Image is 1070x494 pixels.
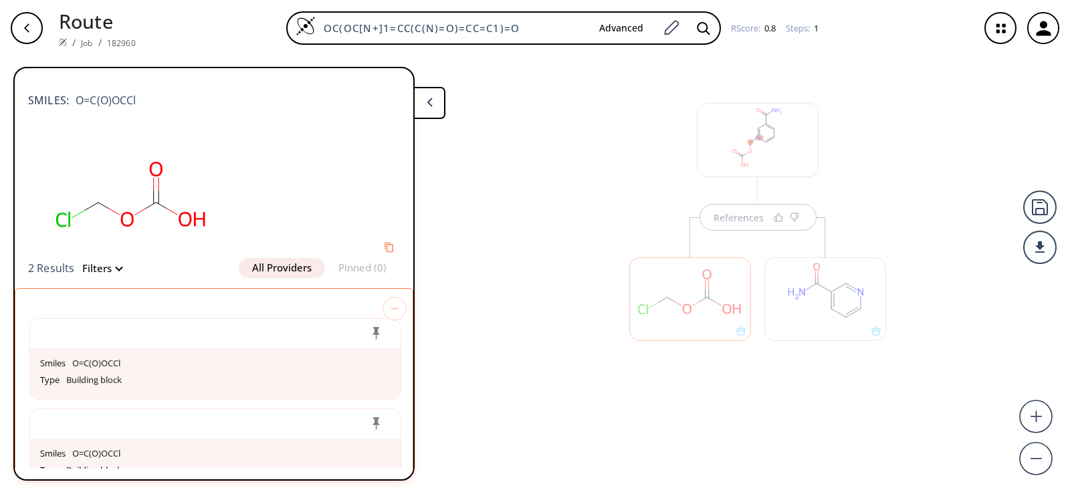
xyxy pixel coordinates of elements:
[40,358,72,369] h6: Smiles
[812,22,819,34] span: 1
[325,258,400,278] button: Pinned (0)
[28,261,74,275] span: 2 Results
[239,258,325,278] button: All Providers
[74,263,122,273] button: Filters
[98,35,102,49] li: /
[59,7,136,35] p: Route
[379,237,400,258] button: Copy to clipboard
[59,38,67,46] img: Spaya logo
[30,409,401,489] a: SmilesO=C(O)OCClTypeBuilding block
[40,465,66,476] h6: Type
[28,131,235,258] svg: O=C(O)OCCl
[81,37,92,49] a: Job
[72,35,76,49] li: /
[316,21,588,35] input: Enter SMILES
[588,16,654,41] button: Advanced
[66,375,122,386] p: Building block
[69,92,136,108] span: O=C(O)OCCl
[786,24,819,33] div: Steps :
[40,449,72,459] h6: Smiles
[762,22,776,34] span: 0.8
[296,16,316,36] img: Logo Spaya
[40,375,66,386] h6: Type
[30,319,401,399] a: SmilesO=C(O)OCClTypeBuilding block
[66,465,122,476] p: Building block
[72,449,120,459] p: O=C(O)OCCl
[731,24,776,33] div: RScore :
[107,37,136,49] a: 182960
[28,92,69,108] b: SMILES:
[72,358,120,369] p: O=C(O)OCCl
